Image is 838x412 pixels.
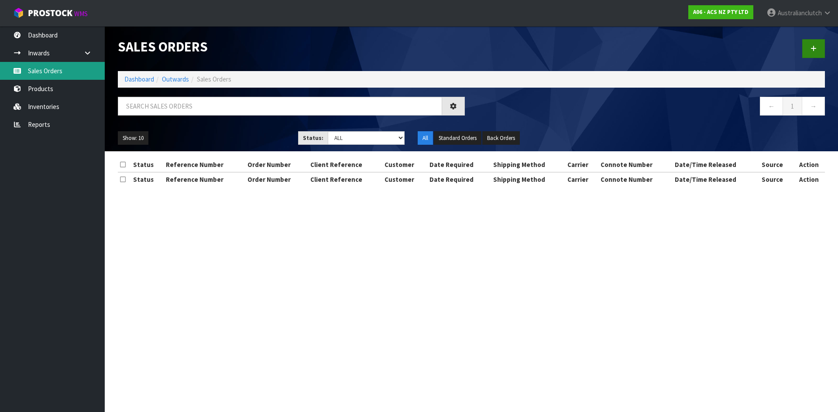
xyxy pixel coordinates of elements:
th: Date Required [427,158,491,172]
th: Carrier [565,158,598,172]
button: All [418,131,433,145]
span: ProStock [28,7,72,19]
th: Shipping Method [491,172,565,186]
strong: Status: [303,134,323,142]
th: Status [131,172,164,186]
input: Search sales orders [118,97,442,116]
th: Connote Number [598,158,673,172]
th: Order Number [245,172,308,186]
h1: Sales Orders [118,39,465,54]
th: Reference Number [164,172,245,186]
img: cube-alt.png [13,7,24,18]
th: Client Reference [308,158,382,172]
th: Source [759,172,793,186]
button: Back Orders [482,131,520,145]
th: Connote Number [598,172,673,186]
th: Status [131,158,164,172]
a: → [802,97,825,116]
a: Outwards [162,75,189,83]
th: Action [793,172,825,186]
a: ← [760,97,783,116]
th: Source [759,158,793,172]
th: Date/Time Released [673,172,759,186]
th: Client Reference [308,172,382,186]
th: Order Number [245,158,308,172]
span: Australianclutch [778,9,822,17]
small: WMS [74,10,88,18]
th: Date/Time Released [673,158,759,172]
th: Customer [382,172,427,186]
a: 1 [783,97,802,116]
th: Customer [382,158,427,172]
button: Show: 10 [118,131,148,145]
th: Carrier [565,172,598,186]
span: Sales Orders [197,75,231,83]
th: Action [793,158,825,172]
th: Reference Number [164,158,245,172]
th: Shipping Method [491,158,565,172]
a: Dashboard [124,75,154,83]
button: Standard Orders [434,131,481,145]
nav: Page navigation [478,97,825,118]
strong: A06 - ACS NZ PTY LTD [693,8,749,16]
th: Date Required [427,172,491,186]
